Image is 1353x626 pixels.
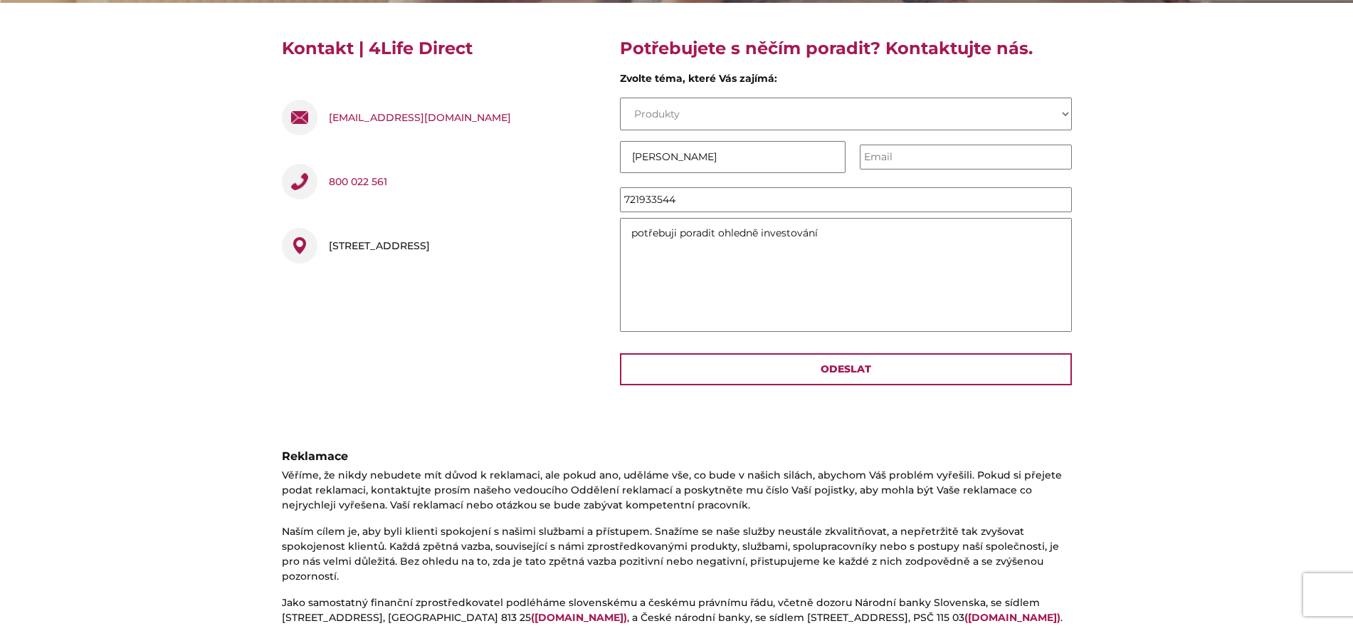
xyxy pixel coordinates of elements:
[620,37,1072,71] h4: Potřebujete s něčím poradit? Kontaktujte nás.
[620,71,1072,92] div: Zvolte téma, které Vás zajímá:
[329,100,511,135] a: [EMAIL_ADDRESS][DOMAIN_NAME]
[531,611,627,624] a: ([DOMAIN_NAME])
[329,228,430,264] div: [STREET_ADDRESS]
[282,468,1072,513] p: Věříme, že nikdy nebudete mít důvod k reklamaci, ale pokud ano, uděláme vše, co bude v našich sil...
[282,524,1072,584] p: Naším cílem je, aby byli klienti spokojení s našimi službami a přístupem. Snažíme se naše služby ...
[282,448,1072,465] div: Reklamace
[964,611,1060,624] a: ([DOMAIN_NAME])
[860,145,1072,169] input: Email
[329,164,387,199] a: 800 022 561
[620,353,1072,385] input: Odeslat
[282,595,1072,625] p: Jako samostatný finanční zprostředkovatel podléháme slovenskému a českému právnímu řádu, včetně d...
[620,187,1072,212] input: Telefonní číslo
[620,141,846,173] input: Jméno a příjmení
[282,37,599,71] h4: Kontakt | 4Life Direct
